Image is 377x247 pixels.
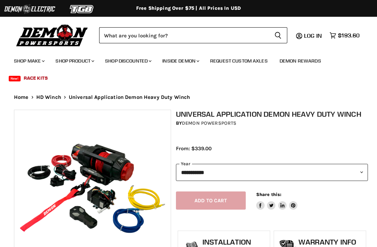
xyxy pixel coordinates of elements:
[176,119,368,127] div: by
[298,238,362,246] h1: Warranty Info
[14,23,90,48] img: Demon Powersports
[256,192,281,197] span: Share this:
[99,27,287,43] form: Product
[100,54,156,68] a: Shop Discounted
[326,30,363,41] a: $193.60
[9,76,21,81] span: New!
[176,145,212,152] span: From: $339.00
[36,94,61,100] a: HD Winch
[176,110,368,118] h1: Universal Application Demon Heavy Duty Winch
[205,54,273,68] a: Request Custom Axles
[182,120,236,126] a: Demon Powersports
[256,191,298,210] aside: Share this:
[69,94,190,100] span: Universal Application Demon Heavy Duty Winch
[3,2,56,16] img: Demon Electric Logo 2
[50,54,98,68] a: Shop Product
[9,54,49,68] a: Shop Make
[19,71,53,85] a: Race Kits
[269,27,287,43] button: Search
[157,54,204,68] a: Inside Demon
[56,2,108,16] img: TGB Logo 2
[9,51,358,85] ul: Main menu
[304,32,322,39] span: Log in
[14,94,29,100] a: Home
[274,54,326,68] a: Demon Rewards
[301,32,326,39] a: Log in
[99,27,269,43] input: Search
[176,164,368,181] select: year
[338,32,360,39] span: $193.60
